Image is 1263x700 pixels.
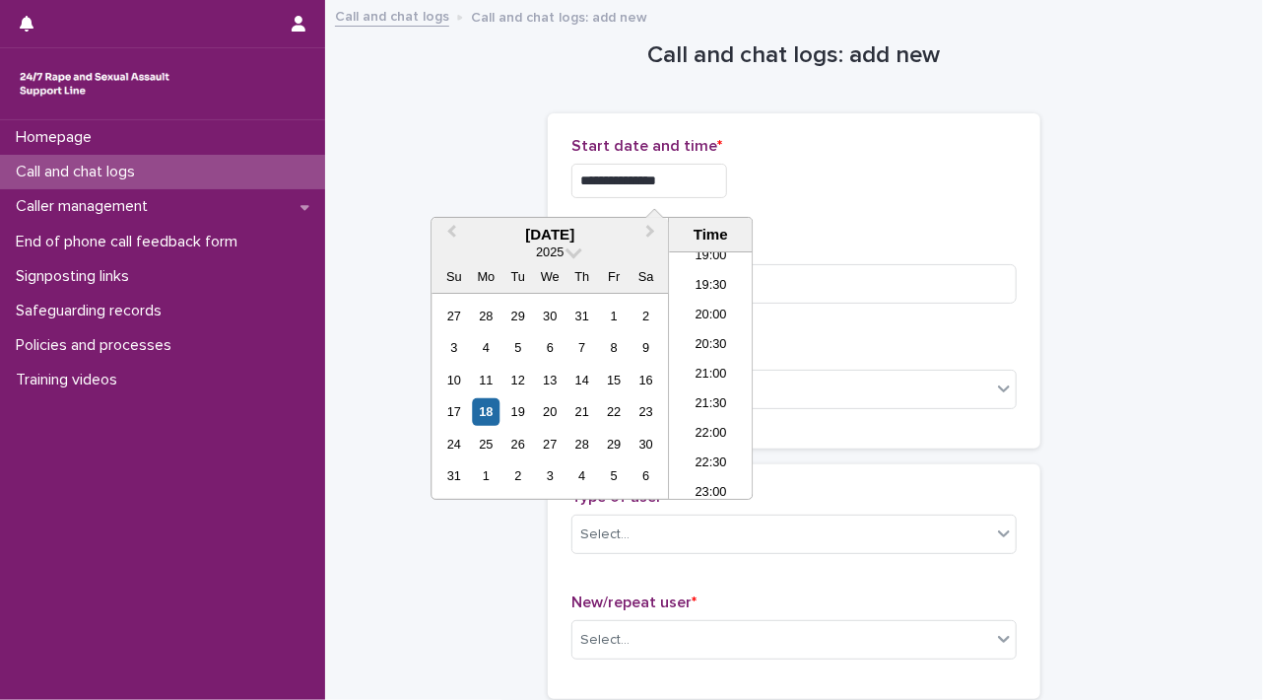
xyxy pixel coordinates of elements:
p: Safeguarding records [8,302,177,320]
span: New/repeat user [571,595,697,610]
img: rhQMoQhaT3yELyF149Cw [16,64,173,104]
div: Choose Sunday, August 24th, 2025 [440,431,467,457]
div: Select... [580,630,630,651]
li: 20:00 [669,302,753,331]
div: We [537,263,564,290]
div: Choose Monday, August 25th, 2025 [473,431,499,457]
div: Choose Thursday, August 14th, 2025 [568,367,595,393]
span: Type of user [571,489,667,505]
div: Choose Saturday, August 9th, 2025 [632,334,659,361]
div: Choose Monday, August 11th, 2025 [473,367,499,393]
div: Choose Wednesday, September 3rd, 2025 [537,462,564,489]
p: Training videos [8,371,133,389]
button: Next Month [636,220,668,251]
div: Choose Saturday, August 30th, 2025 [632,431,659,457]
div: Choose Saturday, August 23rd, 2025 [632,398,659,425]
div: Choose Thursday, August 28th, 2025 [568,431,595,457]
div: Choose Tuesday, August 5th, 2025 [504,334,531,361]
div: Choose Tuesday, July 29th, 2025 [504,303,531,329]
p: Caller management [8,197,164,216]
span: 2025 [536,245,564,259]
div: Sa [632,263,659,290]
li: 21:30 [669,390,753,420]
div: Choose Tuesday, September 2nd, 2025 [504,462,531,489]
li: 22:00 [669,420,753,450]
li: 23:00 [669,479,753,509]
div: Mo [473,263,499,290]
span: Start date and time [571,138,722,154]
div: month 2025-08 [438,300,662,492]
li: 19:30 [669,272,753,302]
h1: Call and chat logs: add new [548,41,1040,70]
div: Choose Monday, August 4th, 2025 [473,334,499,361]
div: Choose Sunday, July 27th, 2025 [440,303,467,329]
div: Choose Friday, August 29th, 2025 [601,431,628,457]
div: Choose Tuesday, August 12th, 2025 [504,367,531,393]
div: Choose Friday, August 15th, 2025 [601,367,628,393]
div: Choose Friday, August 1st, 2025 [601,303,628,329]
div: Choose Sunday, August 10th, 2025 [440,367,467,393]
div: Su [440,263,467,290]
div: Fr [601,263,628,290]
div: Choose Sunday, August 31st, 2025 [440,462,467,489]
p: Call and chat logs: add new [471,5,647,27]
p: Homepage [8,128,107,147]
div: Choose Thursday, August 21st, 2025 [568,398,595,425]
div: Choose Thursday, September 4th, 2025 [568,462,595,489]
div: Choose Friday, August 22nd, 2025 [601,398,628,425]
div: Choose Sunday, August 17th, 2025 [440,398,467,425]
p: Signposting links [8,267,145,286]
div: Choose Sunday, August 3rd, 2025 [440,334,467,361]
div: Time [674,226,747,244]
div: Choose Tuesday, August 19th, 2025 [504,398,531,425]
div: Choose Saturday, September 6th, 2025 [632,462,659,489]
div: Choose Friday, August 8th, 2025 [601,334,628,361]
div: Choose Thursday, August 7th, 2025 [568,334,595,361]
li: 19:00 [669,243,753,272]
div: Choose Saturday, August 2nd, 2025 [632,303,659,329]
div: Choose Monday, July 28th, 2025 [473,303,499,329]
div: Choose Wednesday, July 30th, 2025 [537,303,564,329]
li: 21:00 [669,361,753,390]
div: Choose Wednesday, August 6th, 2025 [537,334,564,361]
div: Choose Monday, August 18th, 2025 [473,398,499,425]
div: Th [568,263,595,290]
div: Choose Wednesday, August 13th, 2025 [537,367,564,393]
p: Call and chat logs [8,163,151,181]
div: Choose Wednesday, August 20th, 2025 [537,398,564,425]
div: Choose Monday, September 1st, 2025 [473,462,499,489]
div: Choose Friday, September 5th, 2025 [601,462,628,489]
button: Previous Month [433,220,465,251]
div: Tu [504,263,531,290]
li: 22:30 [669,450,753,479]
div: [DATE] [432,226,668,244]
p: Policies and processes [8,336,187,355]
div: Choose Tuesday, August 26th, 2025 [504,431,531,457]
div: Choose Saturday, August 16th, 2025 [632,367,659,393]
div: Choose Wednesday, August 27th, 2025 [537,431,564,457]
li: 20:30 [669,331,753,361]
a: Call and chat logs [335,4,449,27]
p: End of phone call feedback form [8,233,253,251]
div: Select... [580,525,630,545]
div: Choose Thursday, July 31st, 2025 [568,303,595,329]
